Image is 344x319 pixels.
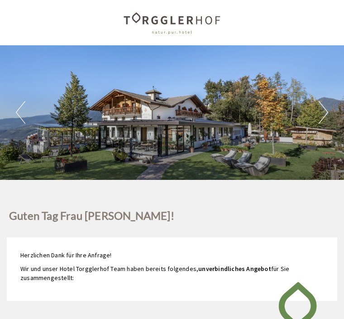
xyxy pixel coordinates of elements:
strong: unverbindliches Angebot [198,265,271,273]
button: Previous [16,101,25,124]
h1: Guten Tag Frau [PERSON_NAME]! [9,210,174,226]
button: Next [319,101,328,124]
p: Wir und unser Hotel Torgglerhof Team haben bereits folgendes, für Sie zusammengestellt: [20,265,324,283]
p: Herzlichen Dank für Ihre Anfrage! [20,251,324,260]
